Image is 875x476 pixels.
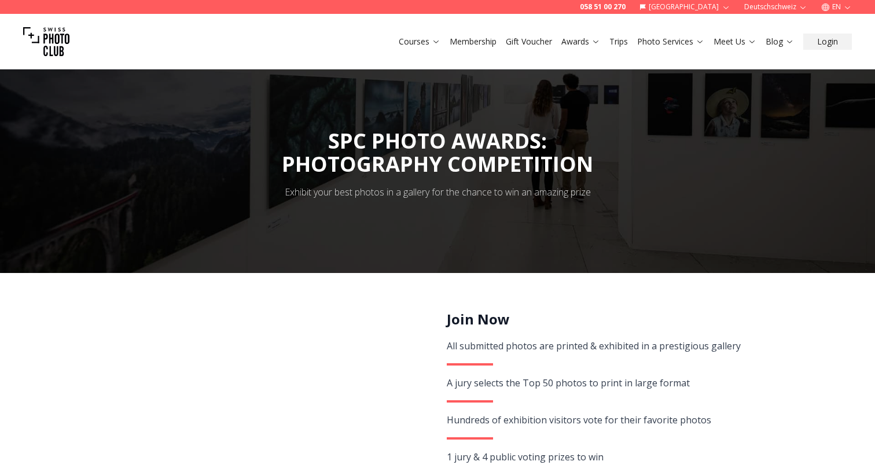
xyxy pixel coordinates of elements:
[282,153,593,176] div: PHOTOGRAPHY COMPETITION
[447,375,785,391] div: A jury selects the Top 50 photos to print in large format
[761,34,799,50] button: Blog
[447,412,785,428] div: Hundreds of exhibition visitors vote for their favorite photos
[637,36,704,47] a: Photo Services
[285,185,591,199] div: Exhibit your best photos in a gallery for the chance to win an amazing prize
[609,36,628,47] a: Trips
[399,36,440,47] a: Courses
[506,36,552,47] a: Gift Voucher
[557,34,605,50] button: Awards
[445,34,501,50] button: Membership
[580,2,626,12] a: 058 51 00 270
[447,338,785,354] div: All submitted photos are printed & exhibited in a prestigious gallery
[450,36,497,47] a: Membership
[633,34,709,50] button: Photo Services
[605,34,633,50] button: Trips
[447,449,785,465] div: 1 jury & 4 public voting prizes to win
[447,310,785,329] h2: Join Now
[23,19,69,65] img: Swiss photo club
[282,127,593,176] span: SPC PHOTO AWARDS:
[501,34,557,50] button: Gift Voucher
[714,36,756,47] a: Meet Us
[766,36,794,47] a: Blog
[709,34,761,50] button: Meet Us
[803,34,852,50] button: Login
[394,34,445,50] button: Courses
[561,36,600,47] a: Awards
